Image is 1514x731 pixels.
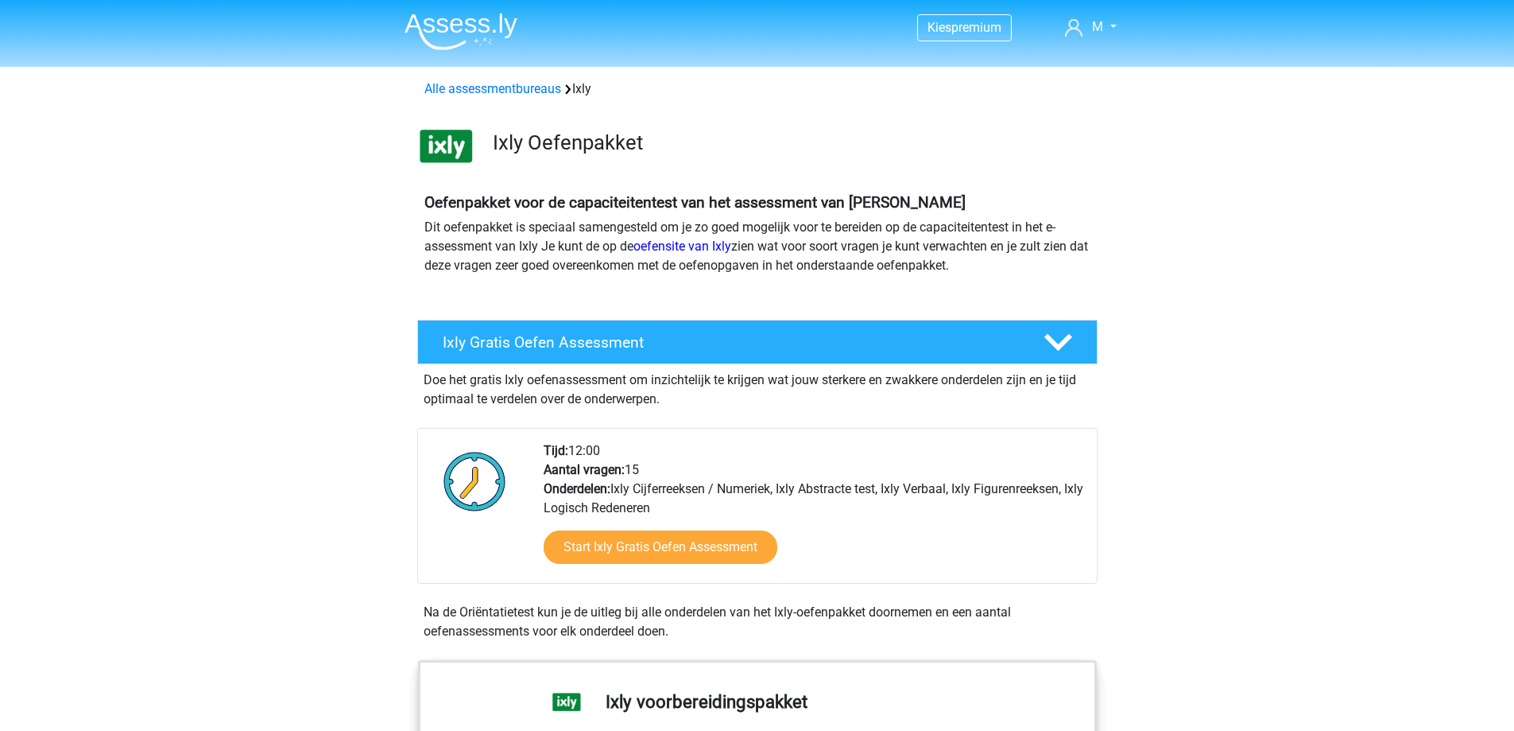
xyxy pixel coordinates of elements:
div: Na de Oriëntatietest kun je de uitleg bij alle onderdelen van het Ixly-oefenpakket doornemen en e... [417,603,1098,641]
b: Oefenpakket voor de capaciteitentest van het assessment van [PERSON_NAME] [424,193,966,212]
span: M [1092,19,1103,34]
span: premium [951,20,1001,35]
img: Klok [435,441,515,521]
a: Alle assessmentbureaus [424,81,561,96]
a: Start Ixly Gratis Oefen Assessment [544,531,777,564]
a: M [1059,17,1122,37]
div: Doe het gratis Ixly oefenassessment om inzichtelijk te krijgen wat jouw sterkere en zwakkere onde... [417,364,1098,409]
div: 12:00 15 Ixly Cijferreeksen / Numeriek, Ixly Abstracte test, Ixly Verbaal, Ixly Figurenreeksen, I... [532,441,1096,583]
a: oefensite van Ixly [633,239,731,254]
span: Kies [927,20,951,35]
div: Ixly [418,80,1097,99]
b: Aantal vragen: [544,462,625,477]
a: Ixly Gratis Oefen Assessment [411,320,1104,364]
img: ixly.png [418,118,474,174]
h4: Ixly Gratis Oefen Assessment [443,333,1018,352]
b: Onderdelen: [544,481,610,496]
b: Tijd: [544,443,568,458]
h3: Ixly Oefenpakket [493,130,1085,155]
img: Assessly [405,13,517,50]
p: Dit oefenpakket is speciaal samengesteld om je zo goed mogelijk voor te bereiden op de capaciteit... [424,218,1090,275]
a: Kiespremium [918,17,1011,38]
